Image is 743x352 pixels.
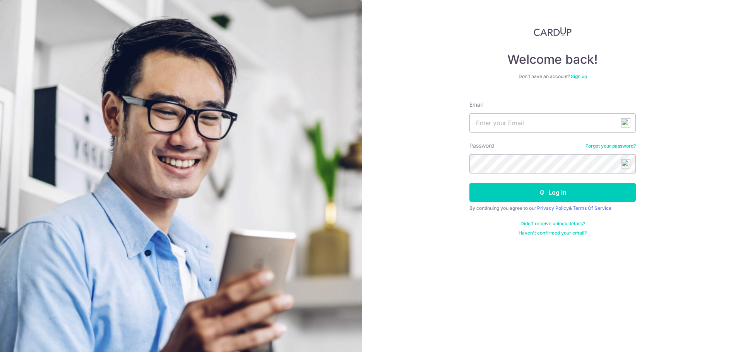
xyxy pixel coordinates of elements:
[469,142,494,150] label: Password
[519,230,587,236] a: Haven't confirmed your email?
[469,52,636,67] h4: Welcome back!
[573,205,611,211] a: Terms Of Service
[585,143,636,149] a: Forgot your password?
[469,113,636,133] input: Enter your Email
[469,101,483,109] label: Email
[621,118,630,128] img: npw-badge-icon-locked.svg
[520,221,585,227] a: Didn't receive unlock details?
[469,73,636,80] div: Don’t have an account?
[621,159,630,168] img: npw-badge-icon-locked.svg
[469,205,636,211] div: By continuing you agree to our &
[571,73,587,79] a: Sign up
[534,27,572,36] img: CardUp Logo
[537,205,569,211] a: Privacy Policy
[469,183,636,202] button: Log in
